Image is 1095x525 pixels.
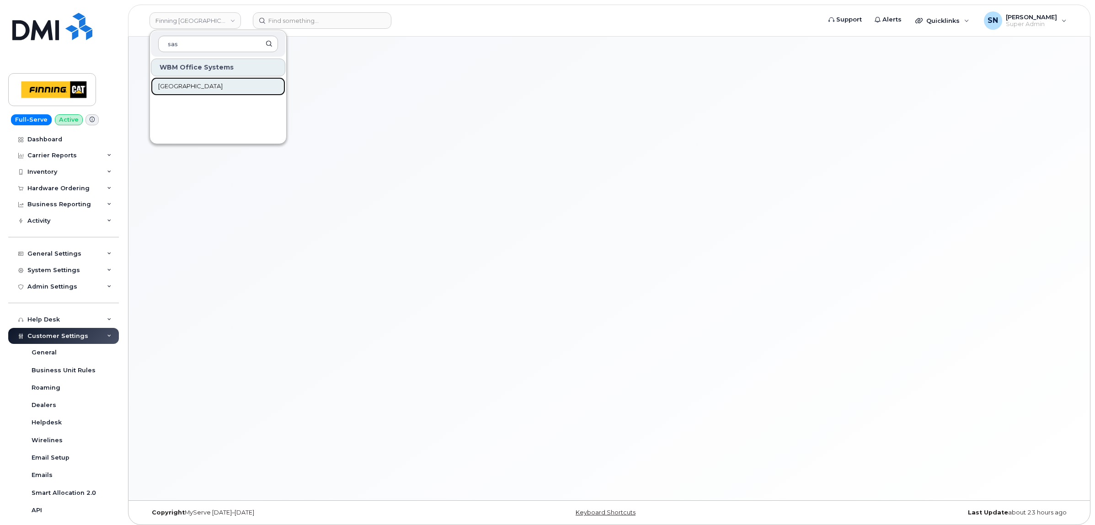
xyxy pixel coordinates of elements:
a: Keyboard Shortcuts [576,509,636,516]
div: about 23 hours ago [764,509,1074,516]
div: WBM Office Systems [151,59,285,76]
input: Search [158,36,278,52]
a: [GEOGRAPHIC_DATA] [151,77,285,96]
strong: Copyright [152,509,185,516]
div: MyServe [DATE]–[DATE] [145,509,454,516]
strong: Last Update [968,509,1008,516]
span: [GEOGRAPHIC_DATA] [158,82,223,91]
